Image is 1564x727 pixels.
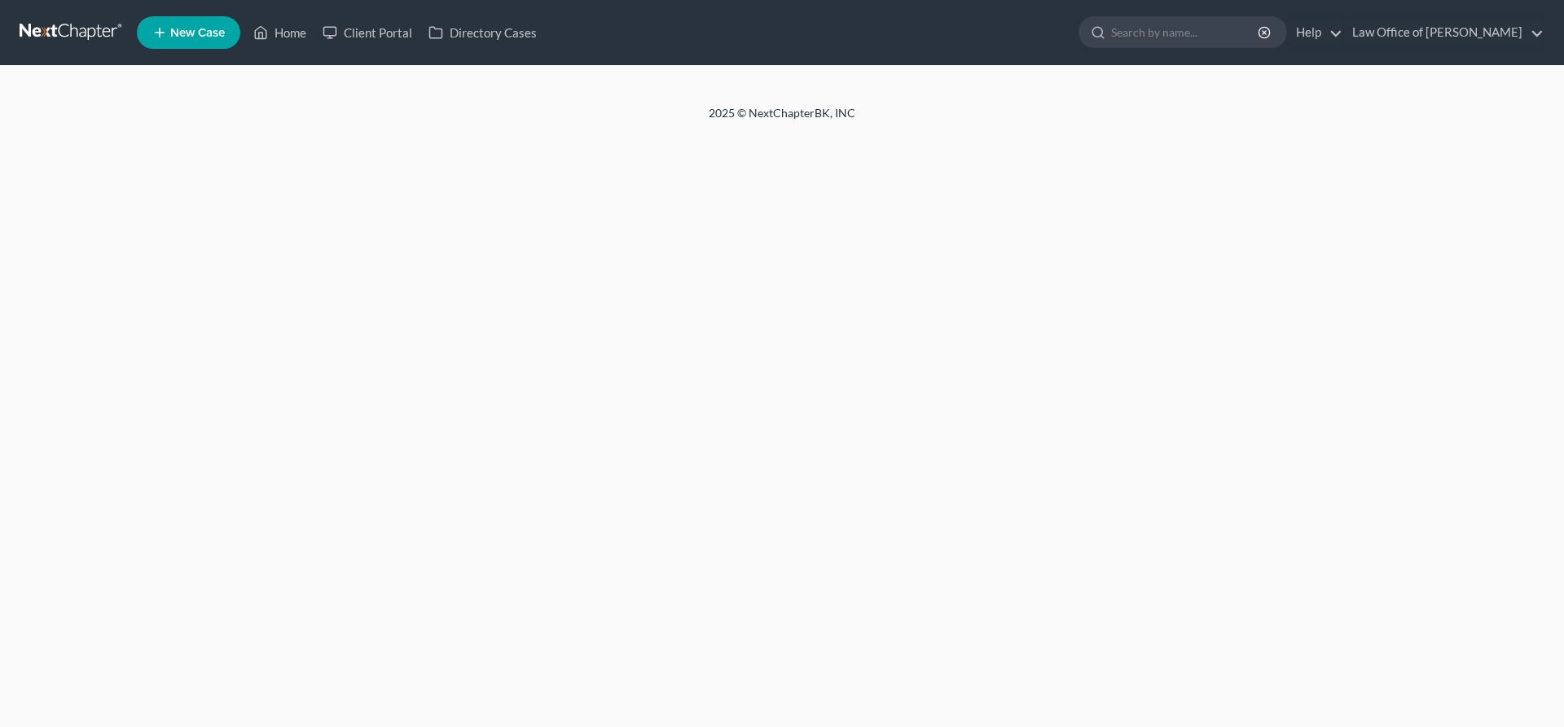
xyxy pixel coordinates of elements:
div: 2025 © NextChapterBK, INC [318,105,1246,134]
a: Directory Cases [420,18,545,47]
span: New Case [170,27,225,39]
input: Search by name... [1111,17,1260,47]
a: Client Portal [314,18,420,47]
a: Law Office of [PERSON_NAME] [1344,18,1544,47]
a: Home [245,18,314,47]
a: Help [1288,18,1342,47]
